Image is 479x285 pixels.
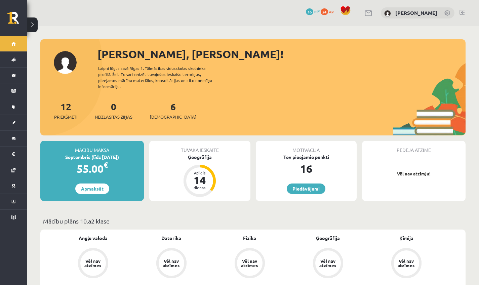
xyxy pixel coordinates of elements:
[54,100,77,120] a: 12Priekšmeti
[243,235,256,242] a: Fizika
[256,141,357,154] div: Motivācija
[97,46,466,62] div: [PERSON_NAME], [PERSON_NAME]!
[40,154,144,161] div: Septembris (līdz [DATE])
[104,160,108,170] span: €
[289,248,367,280] a: Vēl nav atzīmes
[95,100,132,120] a: 0Neizlasītās ziņas
[329,8,333,14] span: xp
[319,259,337,268] div: Vēl nav atzīmes
[149,141,250,154] div: Tuvākā ieskaite
[162,259,181,268] div: Vēl nav atzīmes
[84,259,103,268] div: Vēl nav atzīmes
[54,114,77,120] span: Priekšmeti
[40,161,144,177] div: 55.00
[256,161,357,177] div: 16
[362,141,466,154] div: Pēdējā atzīme
[79,235,108,242] a: Angļu valoda
[384,10,391,17] img: Rūta Talle
[98,65,224,89] div: Laipni lūgts savā Rīgas 1. Tālmācības vidusskolas skolnieka profilā. Šeit Tu vari redzēt tuvojošo...
[75,184,109,194] a: Apmaksāt
[40,141,144,154] div: Mācību maksa
[43,216,463,226] p: Mācību plāns 10.a2 klase
[306,8,313,15] span: 16
[321,8,328,15] span: 24
[399,235,413,242] a: Ķīmija
[397,259,416,268] div: Vēl nav atzīmes
[149,154,250,198] a: Ģeogrāfija Atlicis 14 dienas
[306,8,320,14] a: 16 mP
[7,12,27,29] a: Rīgas 1. Tālmācības vidusskola
[321,8,337,14] a: 24 xp
[365,170,462,177] p: Vēl nav atzīmju!
[161,235,181,242] a: Datorika
[395,9,437,16] a: [PERSON_NAME]
[240,259,259,268] div: Vēl nav atzīmes
[150,114,196,120] span: [DEMOGRAPHIC_DATA]
[316,235,340,242] a: Ģeogrāfija
[190,171,210,175] div: Atlicis
[54,248,132,280] a: Vēl nav atzīmes
[190,175,210,186] div: 14
[149,154,250,161] div: Ģeogrāfija
[314,8,320,14] span: mP
[367,248,445,280] a: Vēl nav atzīmes
[256,154,357,161] div: Tev pieejamie punkti
[150,100,196,120] a: 6[DEMOGRAPHIC_DATA]
[190,186,210,190] div: dienas
[210,248,289,280] a: Vēl nav atzīmes
[95,114,132,120] span: Neizlasītās ziņas
[132,248,210,280] a: Vēl nav atzīmes
[287,184,325,194] a: Piedāvājumi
